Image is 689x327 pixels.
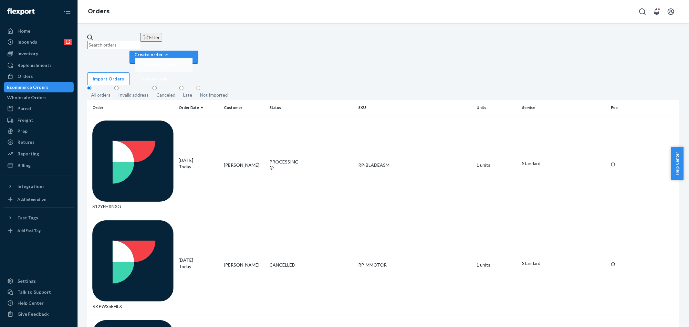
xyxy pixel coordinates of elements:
[17,73,33,79] div: Orders
[17,311,49,317] div: Give Feedback
[4,92,74,103] a: Wholesale Orders
[7,94,47,101] div: Wholesale Orders
[356,100,474,115] th: SKU
[17,196,46,202] div: Add Integration
[269,159,353,165] div: PROCESSING
[664,5,677,18] button: Open account menu
[4,37,74,47] a: Inbounds12
[17,39,37,45] div: Inbounds
[4,276,74,286] a: Settings
[118,92,149,98] div: Invalid address
[179,163,219,170] p: Today
[140,33,162,42] button: Filter
[4,126,74,136] a: Prep
[474,215,520,315] td: 1 units
[4,103,74,114] a: Parcel
[134,51,193,58] div: Create order
[176,100,222,115] th: Order Date
[87,86,91,90] input: All orders
[4,160,74,171] a: Billing
[7,8,35,15] img: Flexport logo
[221,215,267,315] td: [PERSON_NAME]
[17,62,52,69] div: Replenishments
[4,226,74,236] a: Add Fast Tag
[130,51,198,64] button: Create orderEcommerce orderRemoval order
[179,257,219,270] div: [DATE]
[4,82,74,92] a: Ecommerce Orders
[522,160,606,167] p: Standard
[140,63,176,67] span: Ecommerce order
[358,262,472,268] div: RP-MMOTOR
[519,100,608,115] th: Service
[143,34,160,41] div: Filter
[4,181,74,192] button: Integrations
[17,151,39,157] div: Reporting
[17,50,38,57] div: Inventory
[269,262,353,268] div: CANCELLED
[183,92,192,98] div: Late
[608,100,679,115] th: Fee
[650,5,663,18] button: Open notifications
[17,300,44,306] div: Help Center
[135,58,193,72] button: Ecommerce order
[4,60,74,70] a: Replenishments
[17,183,45,190] div: Integrations
[267,100,356,115] th: Status
[474,115,520,215] td: 1 units
[4,213,74,223] button: Fast Tags
[4,298,74,308] a: Help Center
[92,121,173,210] div: S12YFHXNXG
[224,105,264,110] div: Customer
[17,28,30,34] div: Home
[17,215,38,221] div: Fast Tags
[17,289,51,295] div: Talk to Support
[140,77,176,81] span: Removal order
[179,157,219,170] div: [DATE]
[200,92,228,98] div: Not Imported
[221,115,267,215] td: [PERSON_NAME]
[91,92,110,98] div: All orders
[17,162,31,169] div: Billing
[4,287,74,297] a: Talk to Support
[4,71,74,81] a: Orders
[17,139,35,145] div: Returns
[61,5,74,18] button: Close Navigation
[17,278,36,284] div: Settings
[83,2,115,21] ol: breadcrumbs
[152,86,157,90] input: Canceled
[4,115,74,125] a: Freight
[64,39,72,45] div: 12
[179,86,183,90] input: Late
[179,263,219,270] p: Today
[156,92,175,98] div: Canceled
[4,48,74,59] a: Inventory
[87,72,130,85] button: Import Orders
[87,100,176,115] th: Order
[636,5,649,18] button: Open Search Box
[4,194,74,205] a: Add Integration
[17,105,31,112] div: Parcel
[358,162,472,168] div: RP-BLADEASM
[87,41,140,49] input: Search orders
[4,149,74,159] a: Reporting
[522,260,606,267] p: Standard
[671,147,684,180] button: Help Center
[92,220,173,310] div: RKPWSSEHLX
[114,86,119,90] input: Invalid address
[17,128,27,134] div: Prep
[7,84,48,90] div: Ecommerce Orders
[4,309,74,319] button: Give Feedback
[196,86,200,90] input: Not Imported
[17,228,41,233] div: Add Fast Tag
[474,100,520,115] th: Units
[17,117,33,123] div: Freight
[135,72,193,86] button: Removal order
[88,8,110,15] a: Orders
[4,137,74,147] a: Returns
[4,26,74,36] a: Home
